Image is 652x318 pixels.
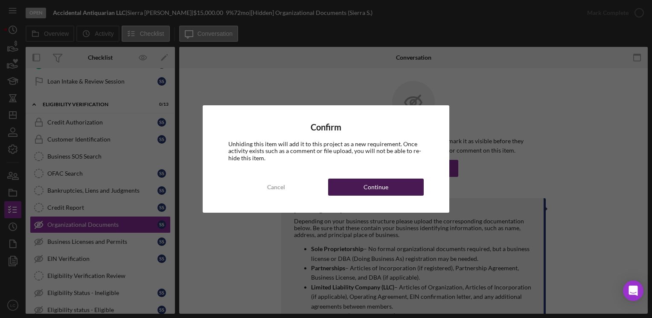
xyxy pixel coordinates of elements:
h4: Confirm [228,122,424,132]
div: Open Intercom Messenger [623,280,643,301]
div: Unhiding this item will add it to this project as a new requirement. Once activity exists such as... [228,141,424,161]
button: Continue [328,179,424,196]
div: Continue [364,179,388,196]
div: Cancel [267,179,285,196]
button: Cancel [228,179,324,196]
